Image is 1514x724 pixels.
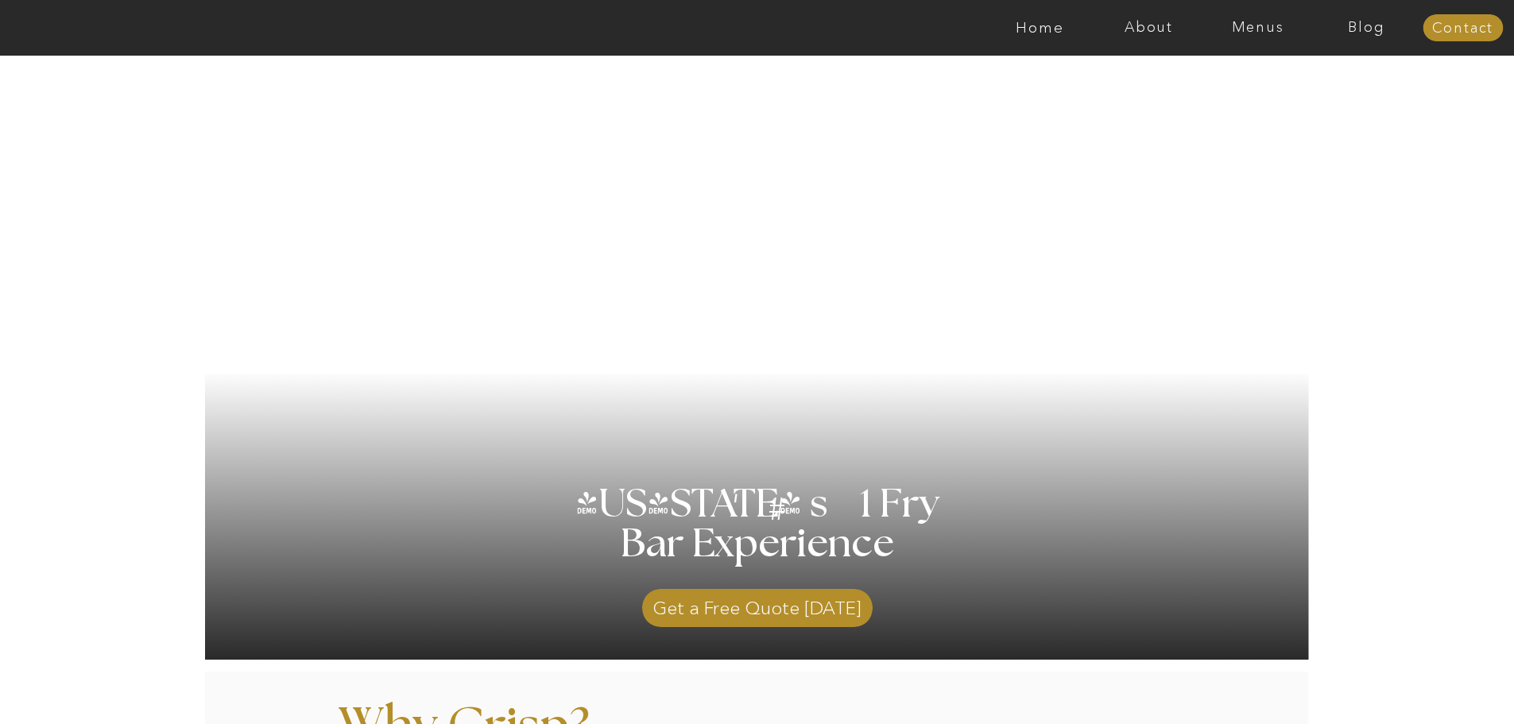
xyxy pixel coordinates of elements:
h3: # [734,494,824,540]
a: Blog [1312,20,1421,36]
a: Get a Free Quote [DATE] [642,581,873,627]
a: Contact [1423,21,1503,37]
h1: [US_STATE] s 1 Fry Bar Experience [555,485,961,604]
h3: ' [703,485,769,525]
a: Home [985,20,1094,36]
a: Menus [1203,20,1312,36]
a: About [1094,20,1203,36]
